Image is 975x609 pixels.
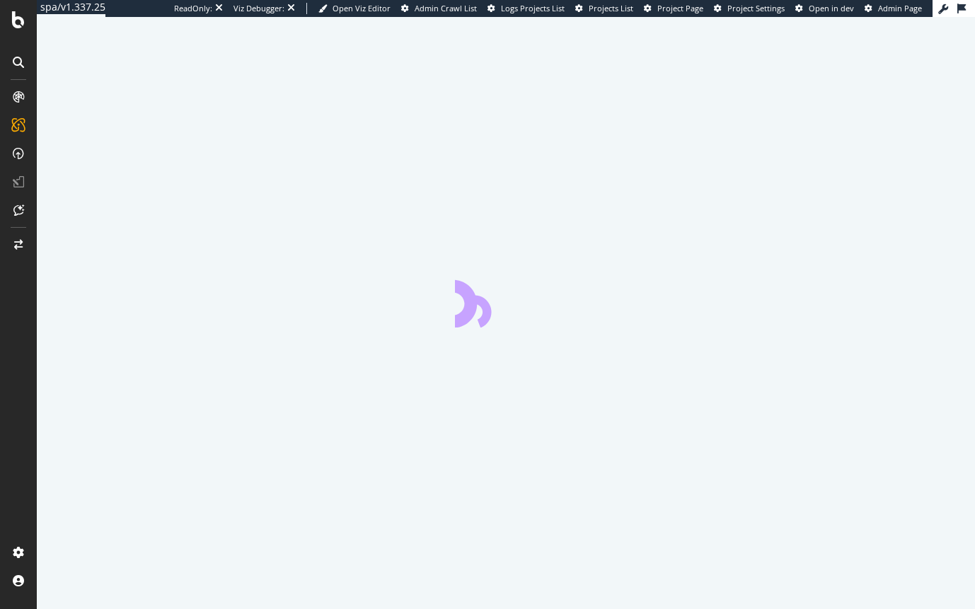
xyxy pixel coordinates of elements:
span: Logs Projects List [501,3,565,13]
a: Admin Page [865,3,922,14]
a: Open in dev [795,3,854,14]
a: Projects List [575,3,633,14]
span: Admin Crawl List [415,3,477,13]
div: animation [455,277,557,327]
a: Project Settings [714,3,785,14]
span: Projects List [589,3,633,13]
span: Project Page [657,3,703,13]
span: Open in dev [809,3,854,13]
div: Viz Debugger: [233,3,284,14]
a: Admin Crawl List [401,3,477,14]
div: ReadOnly: [174,3,212,14]
span: Open Viz Editor [333,3,391,13]
a: Open Viz Editor [318,3,391,14]
a: Logs Projects List [487,3,565,14]
a: Project Page [644,3,703,14]
span: Admin Page [878,3,922,13]
span: Project Settings [727,3,785,13]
